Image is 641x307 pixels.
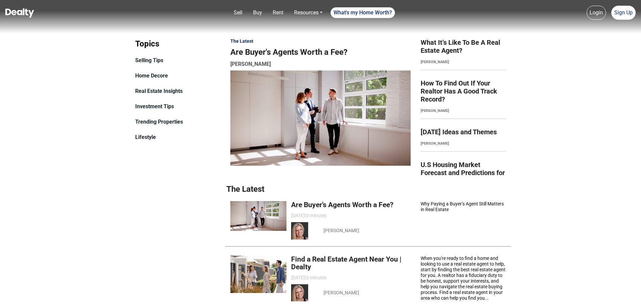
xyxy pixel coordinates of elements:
[135,88,220,95] li: Real Estate Insights
[291,213,411,218] em: [DATE] I 3 minutes
[291,275,411,281] em: [DATE] I 3 minutes
[135,72,220,79] li: Home Decore
[230,38,411,44] h6: The Latest
[230,47,411,57] a: Are Buyer's Agents Worth a Fee?
[135,118,220,125] li: Trending Properties
[230,61,411,67] strong: [PERSON_NAME]
[587,6,606,20] a: Login
[135,57,220,64] li: Selling Tips
[331,7,395,18] a: What's my Home Worth?
[291,256,411,271] a: Find a Real Estate Agent Near You | Dealty
[291,284,308,302] img: Author Image
[611,6,636,20] a: Sign Up
[291,222,308,240] img: Author Image
[230,70,411,166] img: Cover Image
[421,128,506,136] a: [DATE] Ideas and Themes
[421,79,506,103] a: How To Find Out If Your Realtor Has A Good Track Record?
[135,37,220,50] h1: Topics
[270,6,286,19] a: Rent
[421,38,506,54] a: What It’s Like To Be A Real Estate Agent?
[230,201,286,231] img: Blog Image
[250,6,265,19] a: Buy
[421,59,454,65] p: [PERSON_NAME]
[421,201,506,212] p: Why Paying a Buyer’s Agent Still Matters in Real Estate
[324,228,411,234] div: [PERSON_NAME]
[230,256,286,293] img: Blog Image
[421,161,506,185] a: U.S Housing Market Forecast and Predictions for 2021
[5,8,34,18] img: Dealty - Buy, Sell & Rent Homes
[421,256,506,301] p: When you're ready to find a home and looking to use a real estate agent to help, start by finding...
[421,141,454,146] p: [PERSON_NAME]
[291,201,411,209] a: Are Buyer's Agents Worth a Fee?
[135,134,220,141] li: Lifestyle
[421,108,454,114] p: [PERSON_NAME]
[324,290,411,296] div: [PERSON_NAME]
[291,6,325,19] a: Resources
[226,184,506,194] h1: The Latest
[135,103,220,110] li: Investment Tips
[231,6,245,19] a: Sell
